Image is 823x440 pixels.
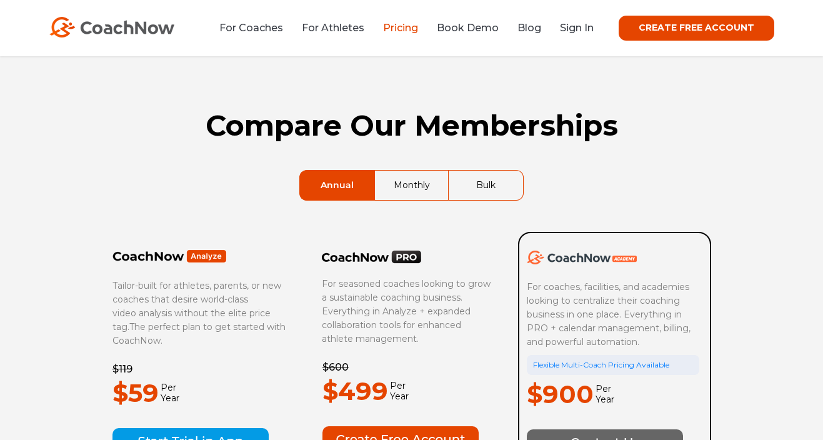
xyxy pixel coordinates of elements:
[449,171,523,200] a: Bulk
[112,249,227,263] img: Frame
[437,22,499,34] a: Book Demo
[527,355,699,375] div: Flexible Multi-Coach Pricing Available
[322,277,494,346] p: For seasoned coaches looking to grow a sustainable coaching business. Everything in Analyze + exp...
[517,22,541,34] a: Blog
[112,109,712,142] h1: Compare Our Memberships
[527,375,594,414] p: $900
[560,22,594,34] a: Sign In
[375,171,449,200] a: Monthly
[383,22,418,34] a: Pricing
[159,382,179,404] span: Per Year
[322,361,349,373] del: $600
[594,384,614,405] span: Per Year
[112,280,281,332] span: Tailor-built for athletes, parents, or new coaches that desire world-class video analysis without...
[112,374,159,412] p: $59
[527,281,693,347] span: For coaches, facilities, and academies looking to centralize their coaching business in one place...
[322,372,388,411] p: $499
[322,250,422,264] img: CoachNow PRO Logo Black
[112,321,286,346] span: The perfect plan to get started with CoachNow.
[219,22,283,34] a: For Coaches
[49,17,174,37] img: CoachNow Logo
[112,363,132,375] del: $119
[619,16,774,41] a: CREATE FREE ACCOUNT
[527,251,637,264] img: CoachNow Academy Logo
[302,22,364,34] a: For Athletes
[388,381,409,402] span: Per Year
[300,171,374,200] a: Annual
